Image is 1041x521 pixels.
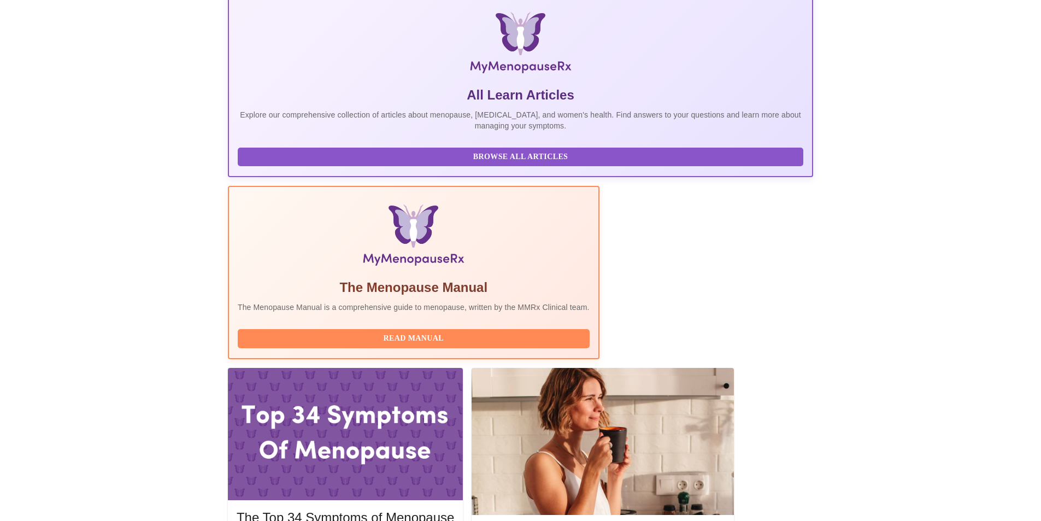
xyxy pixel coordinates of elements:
[249,332,579,346] span: Read Manual
[238,148,803,167] button: Browse All Articles
[238,109,803,131] p: Explore our comprehensive collection of articles about menopause, [MEDICAL_DATA], and women's hea...
[249,150,792,164] span: Browse All Articles
[326,12,715,78] img: MyMenopauseRx Logo
[238,279,590,296] h5: The Menopause Manual
[238,86,803,104] h5: All Learn Articles
[293,204,533,270] img: Menopause Manual
[238,333,592,342] a: Read Manual
[238,151,806,161] a: Browse All Articles
[238,302,590,313] p: The Menopause Manual is a comprehensive guide to menopause, written by the MMRx Clinical team.
[238,329,590,348] button: Read Manual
